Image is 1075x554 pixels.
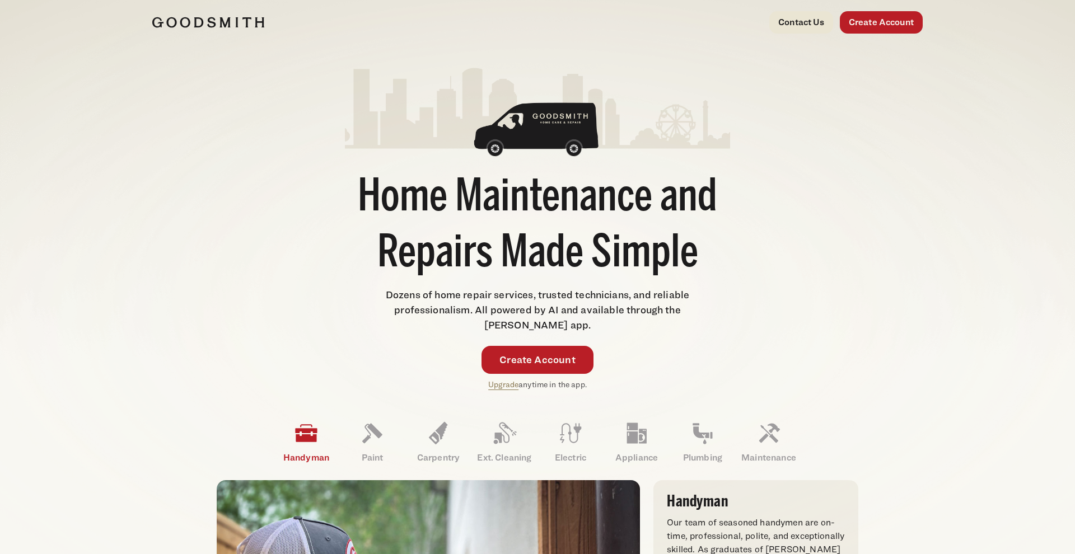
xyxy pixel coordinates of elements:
p: Appliance [604,451,670,464]
a: Carpentry [405,413,471,471]
a: Appliance [604,413,670,471]
p: Carpentry [405,451,471,464]
a: Upgrade [488,379,518,389]
p: anytime in the app. [488,378,587,391]
p: Handyman [273,451,339,464]
p: Maintenance [736,451,802,464]
h1: Home Maintenance and Repairs Made Simple [345,171,730,283]
p: Ext. Cleaning [471,451,537,464]
a: Ext. Cleaning [471,413,537,471]
a: Plumbing [670,413,736,471]
a: Create Account [840,11,923,34]
a: Paint [339,413,405,471]
a: Create Account [482,346,593,374]
a: Maintenance [736,413,802,471]
p: Paint [339,451,405,464]
a: Contact Us [769,11,833,34]
p: Plumbing [670,451,736,464]
a: Electric [537,413,604,471]
span: Dozens of home repair services, trusted technicians, and reliable professionalism. All powered by... [386,289,689,331]
h3: Handyman [667,494,845,509]
p: Electric [537,451,604,464]
a: Handyman [273,413,339,471]
img: Goodsmith [152,17,264,28]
